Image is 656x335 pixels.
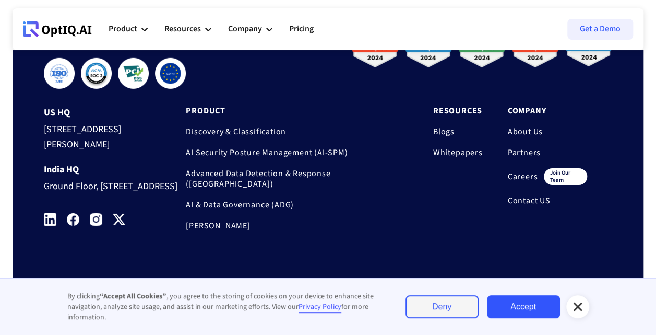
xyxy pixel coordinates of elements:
[487,295,560,318] a: Accept
[544,168,587,185] div: join our team
[508,106,587,116] a: Company
[299,302,341,313] a: Privacy Policy
[109,22,137,36] div: Product
[44,108,186,118] div: US HQ
[164,22,201,36] div: Resources
[186,106,408,116] a: Product
[433,106,483,116] a: Resources
[186,126,408,137] a: Discovery & Classification
[508,195,587,206] a: Contact US
[44,175,186,194] div: Ground Floor, [STREET_ADDRESS]
[164,14,211,45] div: Resources
[567,19,633,40] a: Get a Demo
[67,291,385,322] div: By clicking , you agree to the storing of cookies on your device to enhance site navigation, anal...
[186,168,408,189] a: Advanced Data Detection & Response ([GEOGRAPHIC_DATA])
[23,14,92,45] a: Webflow Homepage
[186,221,408,231] a: [PERSON_NAME]
[228,14,272,45] div: Company
[433,147,483,158] a: Whitepapers
[186,147,408,158] a: AI Security Posture Management (AI-SPM)
[100,291,166,302] strong: “Accept All Cookies”
[109,14,148,45] div: Product
[44,118,186,153] div: [STREET_ADDRESS][PERSON_NAME]
[508,126,587,137] a: About Us
[508,171,538,182] a: Careers
[405,295,479,318] a: Deny
[228,22,262,36] div: Company
[186,200,408,210] a: AI & Data Governance (ADG)
[508,147,587,158] a: Partners
[289,14,314,45] a: Pricing
[44,165,186,175] div: India HQ
[433,126,483,137] a: Blogs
